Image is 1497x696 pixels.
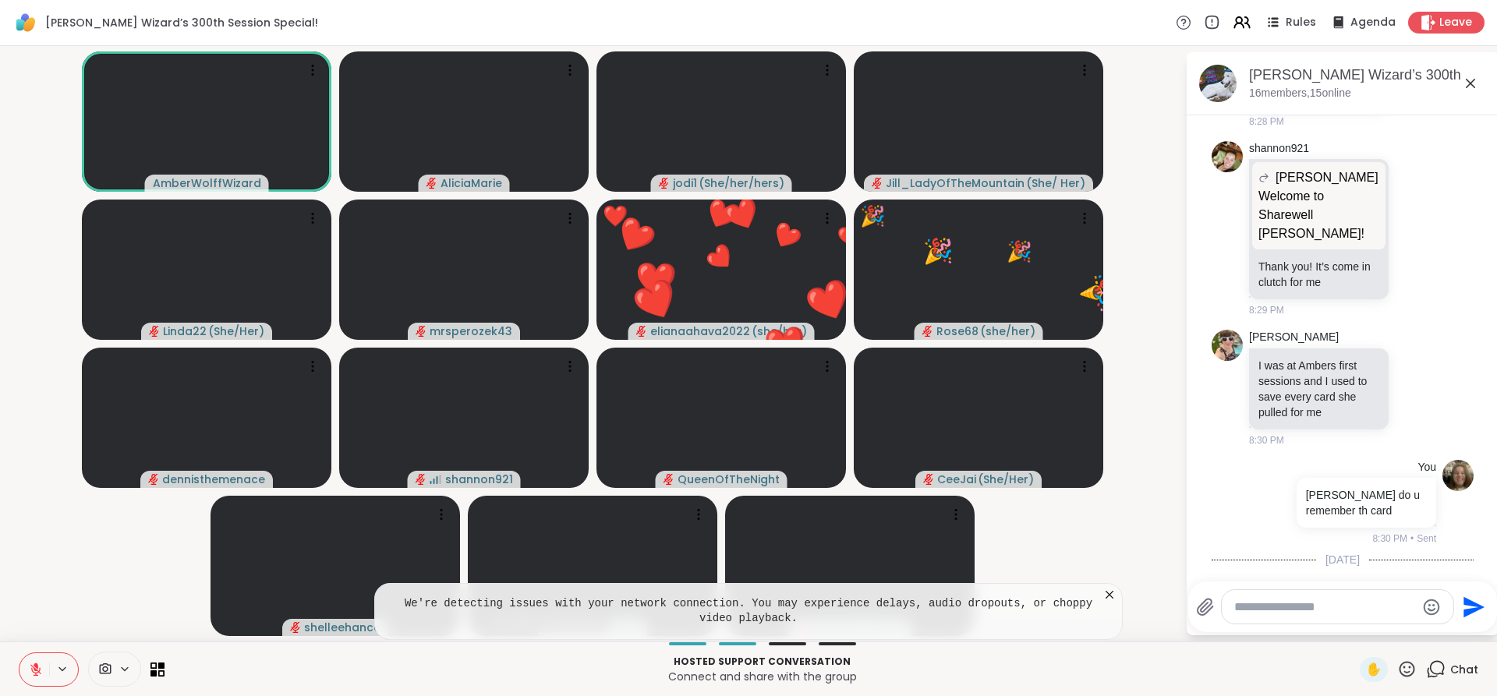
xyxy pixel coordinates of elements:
[650,323,750,339] span: elianaahava2022
[12,9,39,36] img: ShareWell Logomark
[1306,487,1427,518] p: [PERSON_NAME] do u remember th card
[782,255,876,348] button: ❤️
[174,655,1350,669] p: Hosted support conversation
[394,596,1103,627] pre: We're detecting issues with your network connection. You may experience delays, audio dropouts, o...
[664,474,674,485] span: audio-muted
[441,175,502,191] span: AliciaMarie
[149,326,160,337] span: audio-muted
[153,175,261,191] span: AmberWolffWizard
[755,206,816,267] button: ❤️
[659,178,670,189] span: audio-muted
[1249,141,1309,157] a: shannon921
[45,15,318,30] span: [PERSON_NAME] Wizard’s 300th Session Special!
[1249,65,1486,85] div: [PERSON_NAME] Wizard’s 300th Session Special!, [DATE]
[1249,303,1284,317] span: 8:29 PM
[923,474,934,485] span: audio-muted
[1249,433,1284,447] span: 8:30 PM
[603,201,628,231] div: ❤️
[1249,115,1284,129] span: 8:28 PM
[1258,187,1379,243] p: Welcome to Sharewell [PERSON_NAME]!
[1366,660,1382,679] span: ✋
[416,474,426,485] span: audio-muted
[1095,165,1185,256] button: 🎉
[1286,15,1316,30] span: Rules
[1276,168,1378,187] span: [PERSON_NAME]
[1258,259,1379,290] p: Thank you! It’s come in clutch for me
[1410,532,1414,546] span: •
[980,323,1035,339] span: ( she/her )
[699,175,784,191] span: ( She/her/hers )
[872,178,883,189] span: audio-muted
[1199,65,1237,102] img: Wolff Wizard’s 300th Session Special!, Sep 12
[673,175,697,191] span: jodi1
[1350,15,1396,30] span: Agenda
[706,178,780,252] button: ❤️
[1063,254,1138,329] button: 🎉
[1372,532,1407,546] span: 8:30 PM
[593,196,676,278] button: ❤️
[1212,141,1243,172] img: https://sharewell-space-live.sfo3.digitaloceanspaces.com/user-generated/3c1b8d1f-4891-47ec-b23b-a...
[426,178,437,189] span: audio-muted
[1212,330,1243,361] img: https://sharewell-space-live.sfo3.digitaloceanspaces.com/user-generated/3bf5b473-6236-4210-9da2-3...
[978,472,1034,487] span: ( She/Her )
[430,323,512,339] span: mrsperozek43
[304,620,380,635] span: shelleehance
[936,323,979,339] span: Rose68
[445,472,513,487] span: shannon921
[678,472,780,487] span: QueenOfTheNight
[1026,175,1085,191] span: ( She/ Her )
[1258,358,1379,420] p: I was at Ambers first sessions and I used to save every card she pulled for me
[937,472,976,487] span: CeeJai
[416,326,426,337] span: audio-muted
[1417,460,1436,475] h4: You
[163,323,207,339] span: Linda22
[1450,662,1478,677] span: Chat
[1249,330,1339,345] a: [PERSON_NAME]
[1454,589,1489,624] button: Send
[998,230,1040,272] button: 🎉
[1422,598,1441,617] button: Emoji picker
[1439,15,1472,30] span: Leave
[860,201,885,231] div: 🎉
[914,226,963,275] button: 🎉
[208,323,264,339] span: ( She/Her )
[610,255,703,348] button: ❤️
[690,228,752,289] button: ❤️
[1249,86,1351,101] p: 16 members, 15 online
[922,326,933,337] span: audio-muted
[1442,460,1474,491] img: https://sharewell-space-live.sfo3.digitaloceanspaces.com/user-generated/ddf01a60-9946-47ee-892f-d...
[174,669,1350,684] p: Connect and share with the group
[1234,599,1416,615] textarea: Type your message
[290,622,301,633] span: audio-muted
[1417,532,1436,546] span: Sent
[162,472,265,487] span: dennisthemenace
[1316,552,1369,567] span: [DATE]
[886,175,1025,191] span: Jill_LadyOfTheMountain
[148,474,159,485] span: audio-muted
